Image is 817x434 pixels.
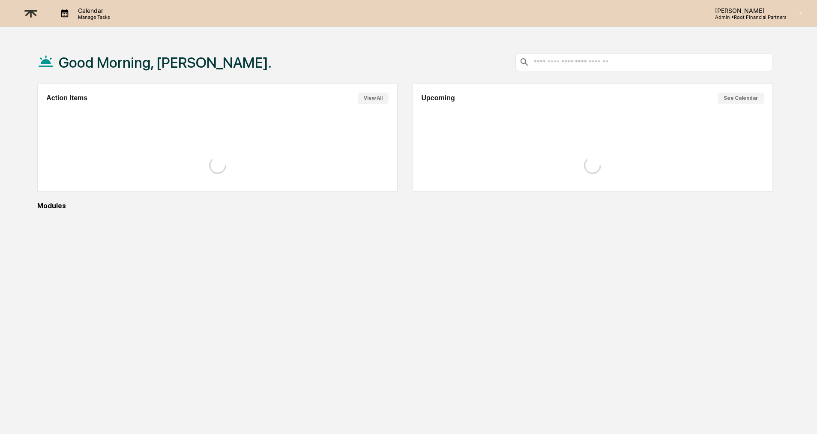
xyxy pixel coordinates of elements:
[422,94,455,102] h2: Upcoming
[71,14,114,20] p: Manage Tasks
[708,14,787,20] p: Admin • Root Financial Partners
[46,94,87,102] h2: Action Items
[718,93,764,104] button: See Calendar
[71,7,114,14] p: Calendar
[59,54,272,71] h1: Good Morning, [PERSON_NAME].
[708,7,787,14] p: [PERSON_NAME]
[358,93,389,104] button: View All
[37,202,772,210] div: Modules
[21,3,41,24] img: logo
